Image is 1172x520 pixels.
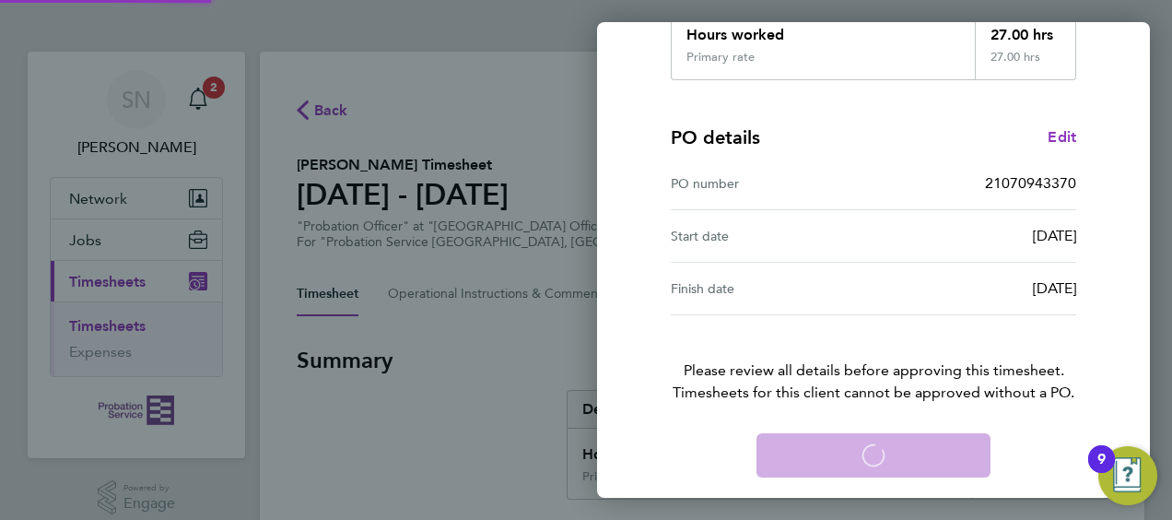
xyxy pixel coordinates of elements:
[649,315,1098,404] p: Please review all details before approving this timesheet.
[1048,126,1076,148] a: Edit
[671,278,873,300] div: Finish date
[671,124,760,150] h4: PO details
[672,9,975,50] div: Hours worked
[1098,446,1157,505] button: Open Resource Center, 9 new notifications
[985,174,1076,192] span: 21070943370
[671,225,873,247] div: Start date
[873,278,1076,300] div: [DATE]
[671,172,873,195] div: PO number
[649,382,1098,404] span: Timesheets for this client cannot be approved without a PO.
[975,50,1076,79] div: 27.00 hrs
[873,225,1076,247] div: [DATE]
[1097,459,1106,483] div: 9
[686,50,755,65] div: Primary rate
[1048,128,1076,146] span: Edit
[975,9,1076,50] div: 27.00 hrs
